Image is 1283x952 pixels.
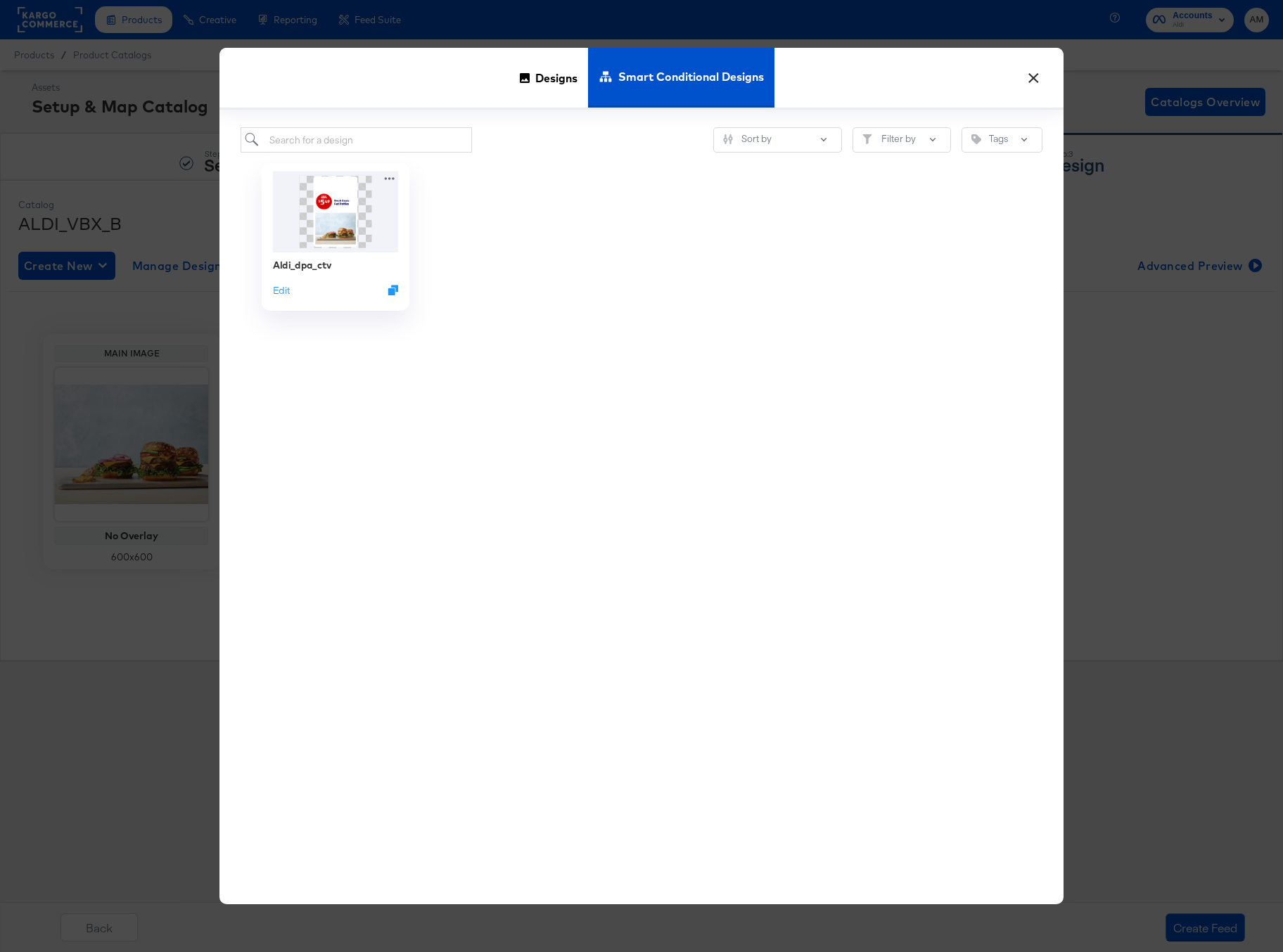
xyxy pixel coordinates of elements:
[535,46,577,108] span: Designs
[962,127,1042,153] button: TagTags
[713,127,842,153] button: SlidersSort by
[273,258,332,271] div: Aldi_dpa_ctv
[262,163,409,311] div: Aldi_dpa_ctvEditDuplicate
[971,134,981,144] svg: Tag
[862,134,872,144] svg: Filter
[1021,62,1046,87] button: ×
[273,283,290,297] button: Edit
[618,46,764,108] span: Smart Conditional Designs
[853,127,951,153] button: FilterFilter by
[388,285,399,296] svg: Duplicate
[241,127,472,153] input: Search for a design
[273,172,399,252] img: gIppX59keOmNuwjePZTKZw.png
[723,134,733,144] svg: Sliders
